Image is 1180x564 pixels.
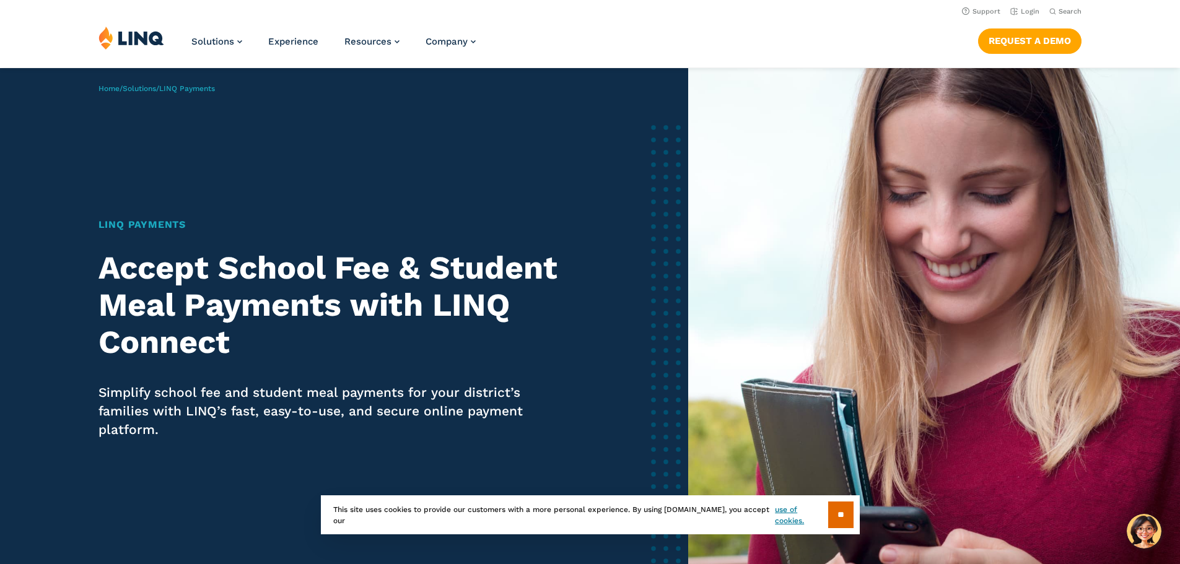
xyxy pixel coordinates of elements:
[775,504,828,526] a: use of cookies.
[426,36,468,47] span: Company
[191,36,242,47] a: Solutions
[344,36,400,47] a: Resources
[98,383,564,439] p: Simplify school fee and student meal payments for your district’s families with LINQ’s fast, easy...
[426,36,476,47] a: Company
[98,249,564,360] h2: Accept School Fee & Student Meal Payments with LINQ Connect
[98,84,215,93] span: / /
[191,36,234,47] span: Solutions
[321,495,860,534] div: This site uses cookies to provide our customers with a more personal experience. By using [DOMAIN...
[1059,7,1082,15] span: Search
[268,36,318,47] a: Experience
[1010,7,1039,15] a: Login
[159,84,215,93] span: LINQ Payments
[1049,7,1082,16] button: Open Search Bar
[98,26,164,50] img: LINQ | K‑12 Software
[98,217,564,232] h1: LINQ Payments
[191,26,476,67] nav: Primary Navigation
[1127,514,1161,549] button: Hello, have a question? Let’s chat.
[978,28,1082,53] a: Request a Demo
[344,36,391,47] span: Resources
[962,7,1000,15] a: Support
[98,84,120,93] a: Home
[123,84,156,93] a: Solutions
[978,26,1082,53] nav: Button Navigation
